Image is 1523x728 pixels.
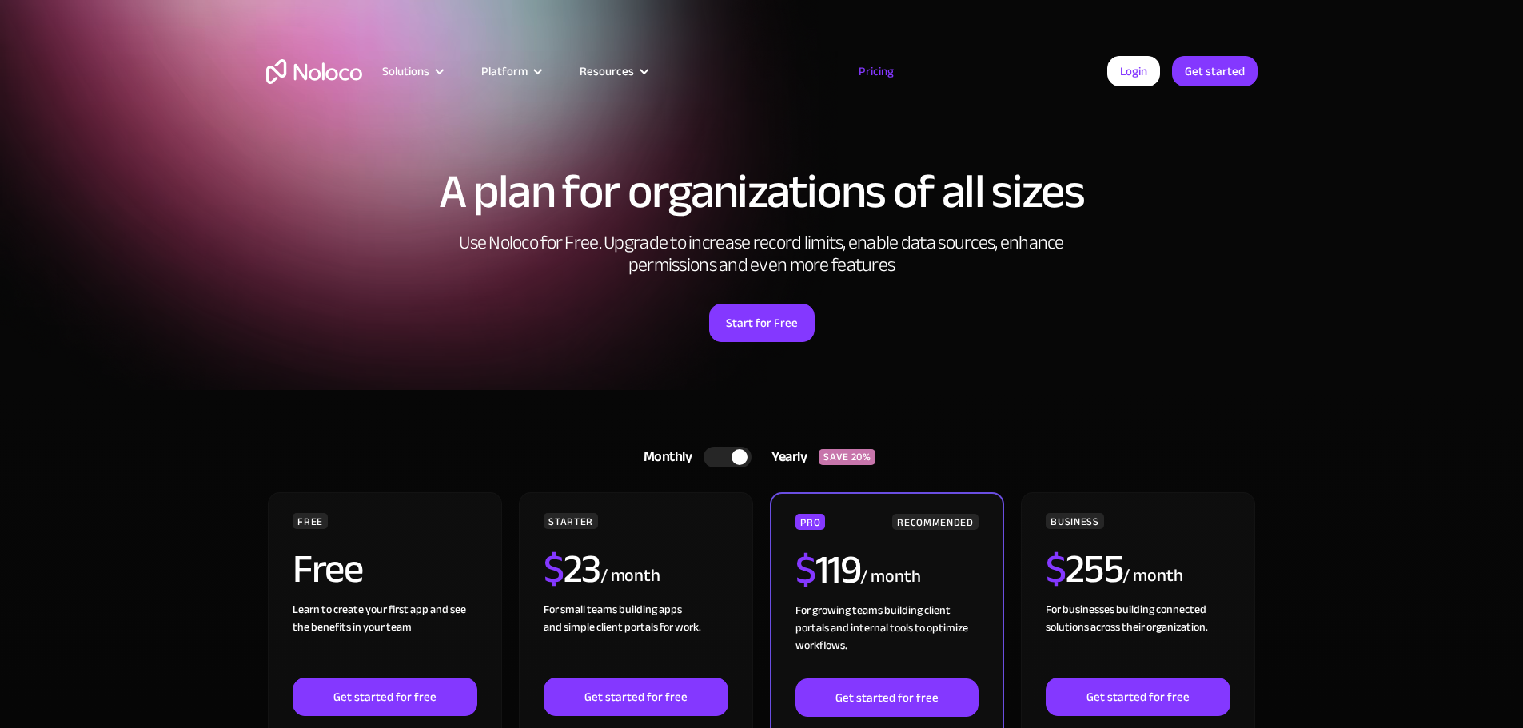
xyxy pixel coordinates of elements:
[819,449,875,465] div: SAVE 20%
[266,168,1258,216] h1: A plan for organizations of all sizes
[266,59,362,84] a: home
[481,61,528,82] div: Platform
[624,445,704,469] div: Monthly
[1172,56,1258,86] a: Get started
[1046,678,1230,716] a: Get started for free
[1046,549,1122,589] h2: 255
[544,513,597,529] div: STARTER
[544,531,564,607] span: $
[1046,601,1230,678] div: For businesses building connected solutions across their organization. ‍
[892,514,978,530] div: RECOMMENDED
[752,445,819,469] div: Yearly
[795,602,978,678] div: For growing teams building client portals and internal tools to optimize workflows.
[600,563,660,589] div: / month
[544,678,728,716] a: Get started for free
[293,678,476,716] a: Get started for free
[461,61,560,82] div: Platform
[839,61,914,82] a: Pricing
[560,61,666,82] div: Resources
[860,564,920,590] div: / month
[544,549,600,589] h2: 23
[1046,513,1103,529] div: BUSINESS
[293,513,328,529] div: FREE
[1046,531,1066,607] span: $
[362,61,461,82] div: Solutions
[1107,56,1160,86] a: Login
[795,550,860,590] h2: 119
[795,678,978,717] a: Get started for free
[795,532,815,607] span: $
[382,61,429,82] div: Solutions
[795,514,825,530] div: PRO
[293,549,362,589] h2: Free
[709,304,815,342] a: Start for Free
[544,601,728,678] div: For small teams building apps and simple client portals for work. ‍
[580,61,634,82] div: Resources
[1122,563,1182,589] div: / month
[293,601,476,678] div: Learn to create your first app and see the benefits in your team ‍
[442,232,1082,276] h2: Use Noloco for Free. Upgrade to increase record limits, enable data sources, enhance permissions ...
